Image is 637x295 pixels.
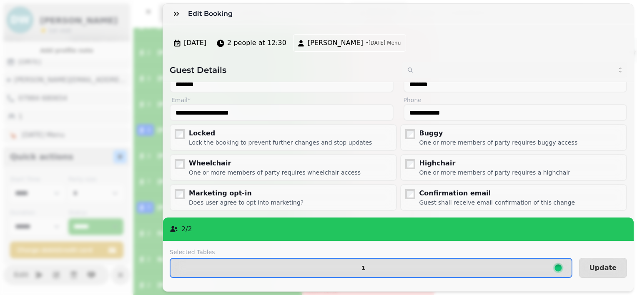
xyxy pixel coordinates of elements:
div: Highchair [419,158,571,168]
label: Selected Tables [170,248,572,256]
div: Domain: [URL] [22,22,59,28]
img: tab_keywords_by_traffic_grey.svg [83,48,90,55]
div: Guest shall receive email confirmation of this change [419,198,575,207]
span: 2 people at 12:30 [227,38,286,48]
p: 2 / 2 [181,224,192,234]
div: Lock the booking to prevent further changes and stop updates [189,138,372,147]
div: Domain Overview [32,49,75,55]
span: [DATE] [184,38,206,48]
button: 1 [170,258,572,278]
img: logo_orange.svg [13,13,20,20]
label: Phone [404,96,627,104]
h2: Guest Details [170,64,395,76]
span: • [DATE] Menu [366,40,401,46]
div: Confirmation email [419,188,575,198]
span: [PERSON_NAME] [308,38,363,48]
img: website_grey.svg [13,22,20,28]
button: Update [579,258,627,278]
div: Locked [189,128,372,138]
label: Email* [170,96,394,104]
div: Marketing opt-in [189,188,303,198]
div: v 4.0.25 [23,13,41,20]
div: Keywords by Traffic [92,49,140,55]
div: Does user agree to opt into marketing? [189,198,303,207]
img: tab_domain_overview_orange.svg [23,48,29,55]
div: Buggy [419,128,578,138]
div: One or more members of party requires buggy access [419,138,578,147]
div: One or more members of party requires wheelchair access [189,168,361,177]
span: Update [589,265,617,271]
h3: Edit Booking [188,9,236,19]
div: Wheelchair [189,158,361,168]
div: One or more members of party requires a highchair [419,168,571,177]
p: 1 [361,265,366,271]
